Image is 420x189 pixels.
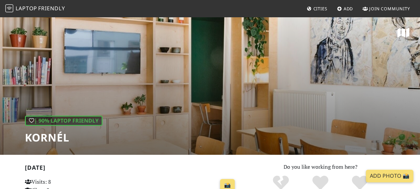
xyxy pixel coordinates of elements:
a: Add Photo 📸 [366,170,413,182]
span: Laptop [16,5,37,12]
a: Join Community [360,3,413,15]
div: | 90% Laptop Friendly [25,116,103,126]
a: LaptopFriendly LaptopFriendly [5,3,65,15]
span: Join Community [369,6,410,12]
span: Friendly [38,5,65,12]
h1: Kornél [25,131,103,144]
span: Add [344,6,353,12]
span: Cities [313,6,327,12]
p: Do you like working from here? [246,163,395,171]
img: LaptopFriendly [5,4,13,12]
h2: [DATE] [25,164,238,174]
a: Cities [304,3,330,15]
a: Add [334,3,356,15]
